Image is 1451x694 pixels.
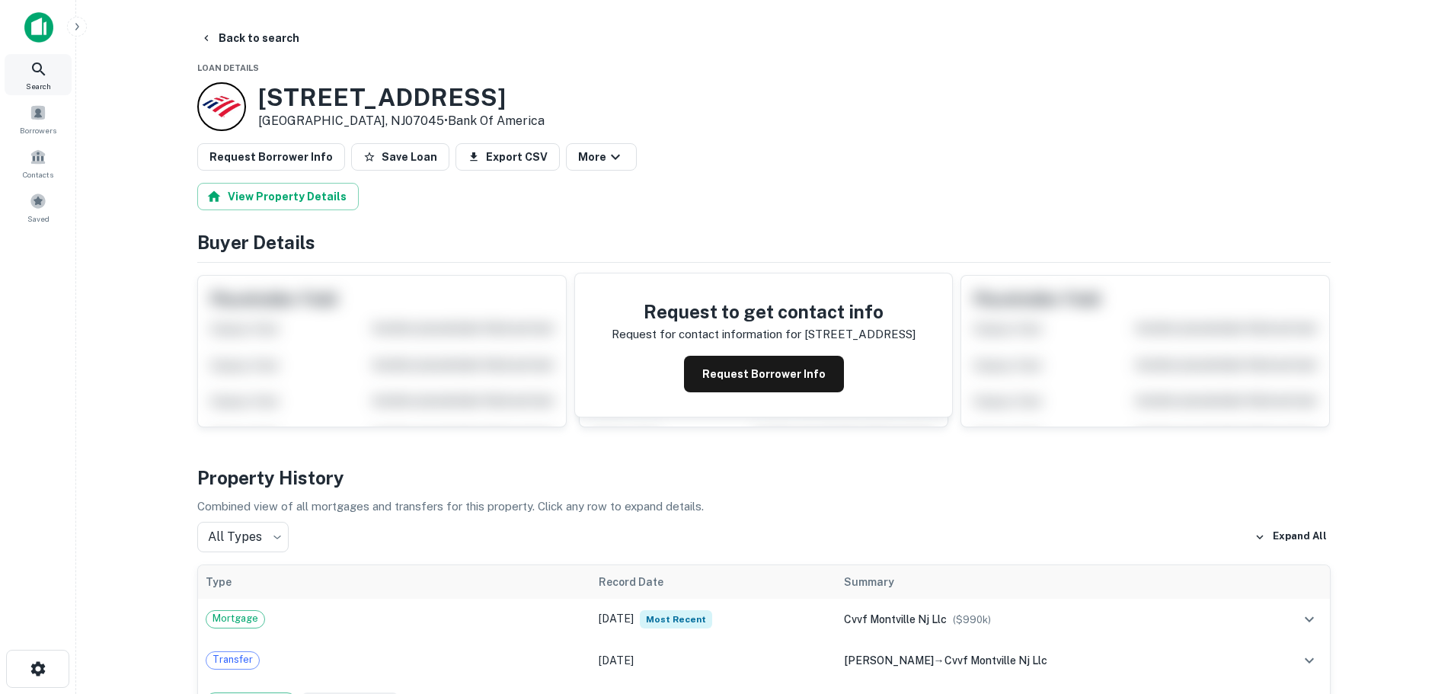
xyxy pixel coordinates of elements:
[23,168,53,181] span: Contacts
[844,613,947,625] span: cvvf montville nj llc
[197,63,259,72] span: Loan Details
[5,98,72,139] a: Borrowers
[1296,606,1322,632] button: expand row
[1296,648,1322,673] button: expand row
[20,124,56,136] span: Borrowers
[26,80,51,92] span: Search
[5,142,72,184] a: Contacts
[455,143,560,171] button: Export CSV
[258,83,545,112] h3: [STREET_ADDRESS]
[836,565,1251,599] th: Summary
[258,112,545,130] p: [GEOGRAPHIC_DATA], NJ07045 •
[351,143,449,171] button: Save Loan
[197,143,345,171] button: Request Borrower Info
[640,610,712,628] span: Most Recent
[197,464,1331,491] h4: Property History
[206,611,264,626] span: Mortgage
[206,652,259,667] span: Transfer
[1375,572,1451,645] iframe: Chat Widget
[27,213,50,225] span: Saved
[953,614,991,625] span: ($ 990k )
[24,12,53,43] img: capitalize-icon.png
[612,298,916,325] h4: Request to get contact info
[1251,526,1331,548] button: Expand All
[197,229,1331,256] h4: Buyer Details
[194,24,305,52] button: Back to search
[197,183,359,210] button: View Property Details
[448,114,545,128] a: Bank Of America
[5,187,72,228] a: Saved
[844,654,934,667] span: [PERSON_NAME]
[591,565,836,599] th: Record Date
[197,497,1331,516] p: Combined view of all mortgages and transfers for this property. Click any row to expand details.
[197,522,289,552] div: All Types
[804,325,916,344] p: [STREET_ADDRESS]
[591,599,836,640] td: [DATE]
[944,654,1047,667] span: cvvf montville nj llc
[5,54,72,95] a: Search
[591,640,836,681] td: [DATE]
[684,356,844,392] button: Request Borrower Info
[612,325,801,344] p: Request for contact information for
[566,143,637,171] button: More
[844,652,1244,669] div: →
[198,565,592,599] th: Type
